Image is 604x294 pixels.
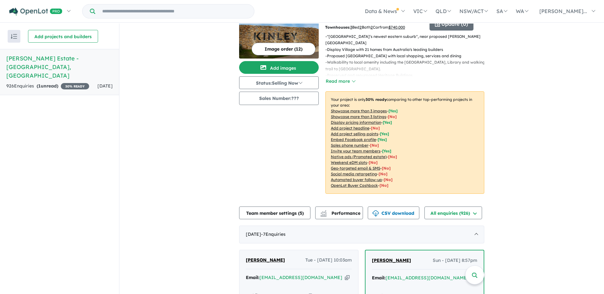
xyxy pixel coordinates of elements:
[382,149,391,153] span: [ Yes ]
[11,34,17,39] img: sort.svg
[239,61,319,74] button: Add images
[371,25,373,30] u: 2
[246,257,285,263] span: [PERSON_NAME]
[320,212,327,216] img: bar-chart.svg
[300,210,302,216] span: 5
[239,11,319,59] img: Kinley Estate - Lilydale
[239,76,319,89] button: Status:Selling Now
[379,171,387,176] span: [No]
[384,177,393,182] span: [No]
[261,231,286,237] span: - 7 Enquir ies
[331,166,380,171] u: Geo-targeted email & SMS
[61,83,89,89] span: 30 % READY
[359,25,362,30] u: 2
[388,114,397,119] span: [ No ]
[325,78,355,85] button: Read more
[331,154,387,159] u: Native ads (Promoted estate)
[331,177,382,182] u: Automated buyer follow-up
[325,72,489,79] p: - Preserved and repurposed Heritage Buildings
[370,143,379,148] span: [ No ]
[331,126,369,130] u: Add project headline
[372,275,386,281] strong: Email:
[325,91,484,194] p: Your project is only comparing to other top-performing projects in your area: - - - - - - - - - -...
[424,206,482,219] button: All enquiries (926)
[246,256,285,264] a: [PERSON_NAME]
[325,53,489,59] p: - Proposed [GEOGRAPHIC_DATA] with local shopping, services and dining
[28,30,98,43] button: Add projects and builders
[97,83,113,89] span: [DATE]
[6,82,89,90] div: 926 Enquir ies
[430,18,473,31] button: Update (0)
[325,24,425,31] p: Bed Bath Car from
[331,114,386,119] u: Showcase more than 3 listings
[366,97,387,102] b: 30 % ready
[350,25,352,30] u: 3
[325,25,350,30] b: Townhouses:
[331,143,368,148] u: Sales phone number
[388,108,398,113] span: [ Yes ]
[382,166,391,171] span: [No]
[331,120,381,125] u: Display pricing information
[388,154,397,159] span: [No]
[331,160,367,165] u: Weekend eDM slots
[383,120,392,125] span: [ Yes ]
[321,210,360,216] span: Performance
[305,256,352,264] span: Tue - [DATE] 10:03am
[6,54,113,80] h5: [PERSON_NAME] Estate - [GEOGRAPHIC_DATA] , [GEOGRAPHIC_DATA]
[239,226,484,243] div: [DATE]
[9,8,62,16] img: Openlot PRO Logo White
[325,46,489,53] p: - Display Village with 21 homes from Australia's leading builders
[345,274,350,281] button: Copy
[331,108,387,113] u: Showcase more than 3 images
[252,43,316,55] button: Image order (12)
[539,8,587,14] span: [PERSON_NAME]...
[380,183,388,188] span: [No]
[321,210,326,214] img: line-chart.svg
[372,257,411,264] a: [PERSON_NAME]
[372,257,411,263] span: [PERSON_NAME]
[380,131,389,136] span: [ Yes ]
[368,206,419,219] button: CSV download
[388,25,405,30] u: $ 740,000
[37,83,58,89] strong: ( unread)
[96,4,253,18] input: Try estate name, suburb, builder or developer
[246,275,259,280] strong: Email:
[369,160,378,165] span: [No]
[331,149,380,153] u: Invite your team members
[239,206,310,219] button: Team member settings (5)
[331,131,378,136] u: Add project selling-points
[259,275,342,280] a: [EMAIL_ADDRESS][DOMAIN_NAME]
[325,33,489,46] p: - "[GEOGRAPHIC_DATA]’s newest eastern suburb", near proposed [PERSON_NAME][GEOGRAPHIC_DATA]
[38,83,41,89] span: 1
[239,92,319,105] button: Sales Number:???
[386,275,468,281] a: [EMAIL_ADDRESS][DOMAIN_NAME]
[378,137,387,142] span: [ Yes ]
[373,210,379,217] img: download icon
[371,126,380,130] span: [ No ]
[315,206,363,219] button: Performance
[331,171,377,176] u: Social media retargeting
[331,137,376,142] u: Embed Facebook profile
[433,257,477,264] span: Sun - [DATE] 8:57pm
[331,183,378,188] u: OpenLot Buyer Cashback
[325,59,489,72] p: - Walkability to local amenity including the [GEOGRAPHIC_DATA], Library and walking trail to [GEO...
